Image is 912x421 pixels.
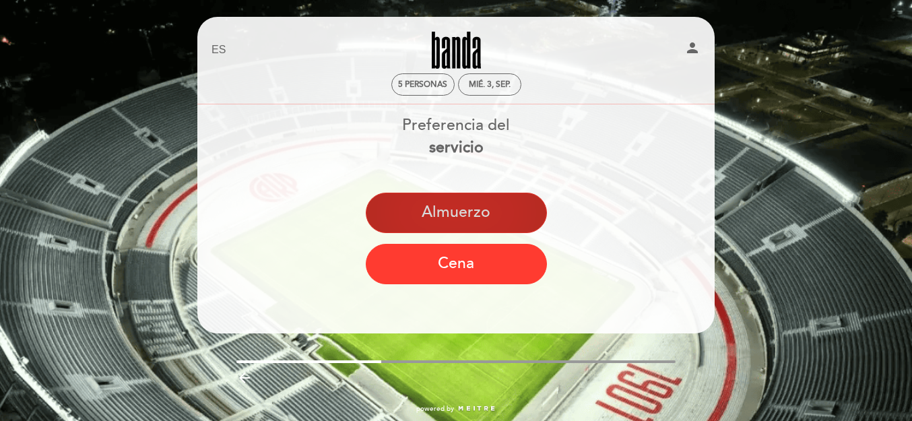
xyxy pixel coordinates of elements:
[416,404,496,414] a: powered by
[366,193,547,233] button: Almuerzo
[684,40,701,61] button: person
[197,115,715,159] div: Preferencia del
[366,244,547,284] button: Cena
[684,40,701,56] i: person
[372,32,540,69] a: Banda
[469,79,511,90] div: mié. 3, sep.
[398,79,447,90] span: 5 personas
[416,404,454,414] span: powered by
[429,138,484,157] b: servicio
[457,406,496,412] img: MEITRE
[236,370,253,386] i: arrow_backward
